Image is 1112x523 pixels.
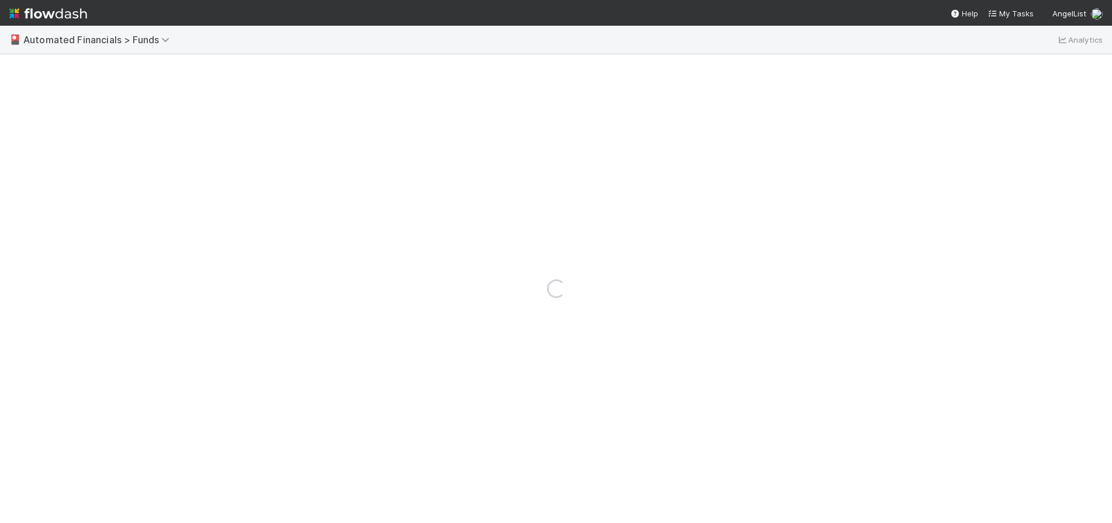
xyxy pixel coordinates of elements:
[988,8,1034,19] a: My Tasks
[1052,9,1086,18] span: AngelList
[1056,33,1103,47] a: Analytics
[988,9,1034,18] span: My Tasks
[950,8,978,19] div: Help
[1091,8,1103,20] img: avatar_5ff1a016-d0ce-496a-bfbe-ad3802c4d8a0.png
[9,34,21,44] span: 🎴
[9,4,87,23] img: logo-inverted-e16ddd16eac7371096b0.svg
[23,34,175,46] span: Automated Financials > Funds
